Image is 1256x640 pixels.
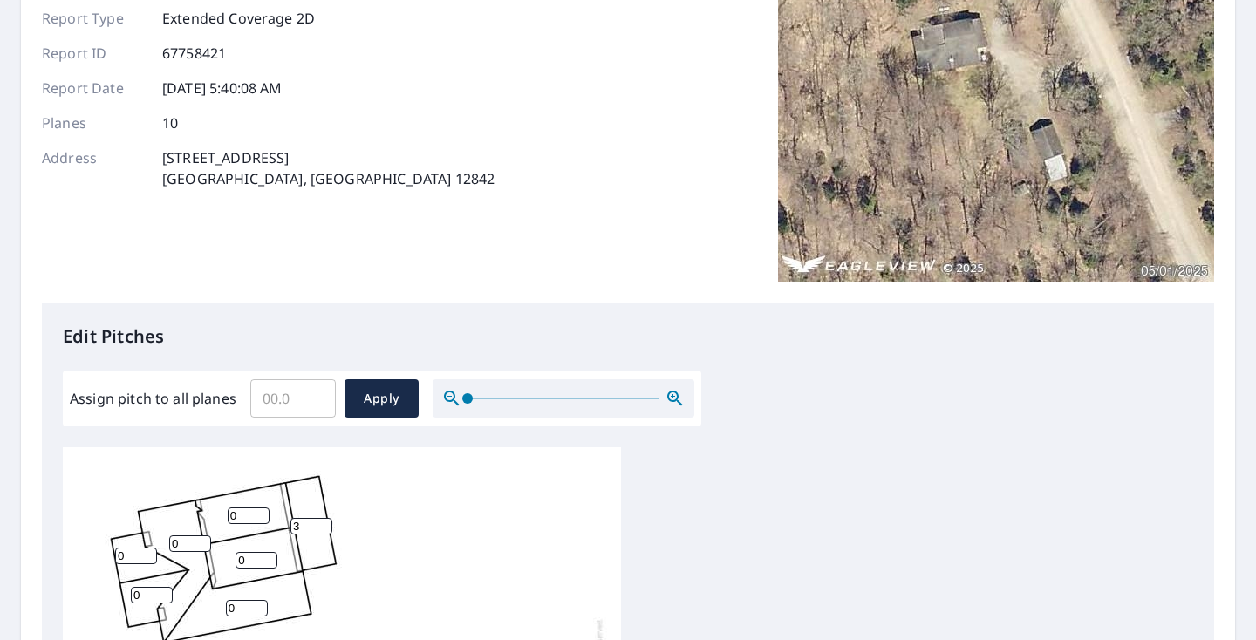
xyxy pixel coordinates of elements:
[42,78,147,99] p: Report Date
[42,8,147,29] p: Report Type
[162,78,283,99] p: [DATE] 5:40:08 AM
[42,112,147,133] p: Planes
[162,147,495,189] p: [STREET_ADDRESS] [GEOGRAPHIC_DATA], [GEOGRAPHIC_DATA] 12842
[70,388,236,409] label: Assign pitch to all planes
[42,147,147,189] p: Address
[358,388,405,410] span: Apply
[162,112,178,133] p: 10
[250,374,336,423] input: 00.0
[345,379,419,418] button: Apply
[42,43,147,64] p: Report ID
[162,43,226,64] p: 67758421
[63,323,1193,350] p: Edit Pitches
[162,8,315,29] p: Extended Coverage 2D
